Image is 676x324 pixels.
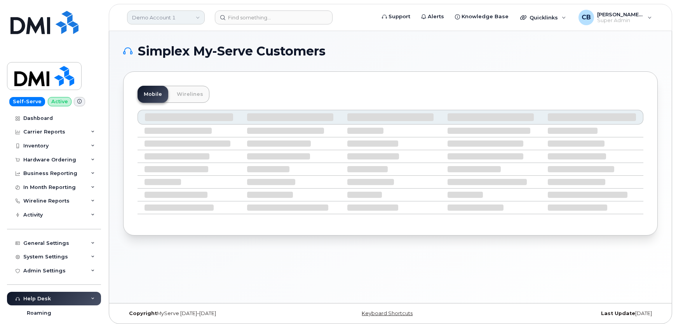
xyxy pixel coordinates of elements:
[123,310,301,317] div: MyServe [DATE]–[DATE]
[362,310,413,316] a: Keyboard Shortcuts
[171,86,209,103] a: Wirelines
[138,86,168,103] a: Mobile
[601,310,635,316] strong: Last Update
[479,310,658,317] div: [DATE]
[129,310,157,316] strong: Copyright
[138,45,326,57] span: Simplex My-Serve Customers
